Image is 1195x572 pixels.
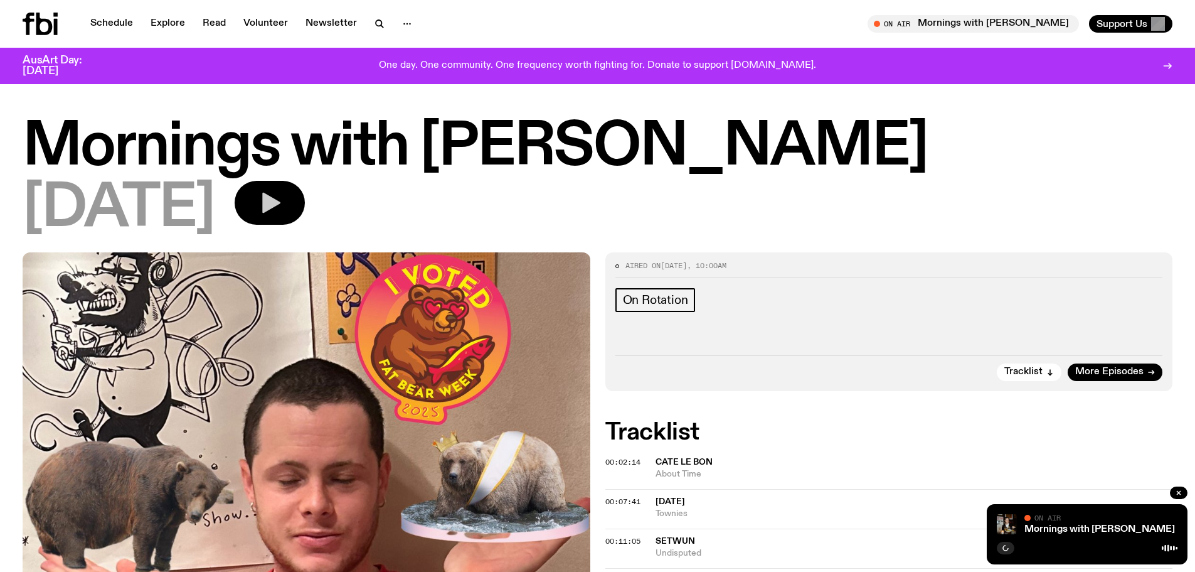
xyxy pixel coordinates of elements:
[83,15,141,33] a: Schedule
[1034,514,1061,522] span: On Air
[23,119,1172,176] h1: Mornings with [PERSON_NAME]
[605,536,640,546] span: 00:11:05
[605,497,640,507] span: 00:07:41
[1024,524,1175,534] a: Mornings with [PERSON_NAME]
[656,548,1063,559] span: Undisputed
[868,15,1079,33] button: On AirMornings with [PERSON_NAME]
[625,261,661,271] span: Aired on
[605,538,640,545] button: 00:11:05
[143,15,193,33] a: Explore
[997,364,1061,381] button: Tracklist
[1068,364,1162,381] a: More Episodes
[605,421,1173,444] h2: Tracklist
[1097,18,1147,30] span: Support Us
[23,181,215,237] span: [DATE]
[1075,367,1144,377] span: More Episodes
[623,293,688,307] span: On Rotation
[656,468,1173,480] span: About Time
[298,15,364,33] a: Newsletter
[605,499,640,505] button: 00:07:41
[656,537,695,546] span: Setwun
[605,457,640,467] span: 00:02:14
[1089,15,1172,33] button: Support Us
[23,55,103,77] h3: AusArt Day: [DATE]
[379,60,816,72] p: One day. One community. One frequency worth fighting for. Donate to support [DOMAIN_NAME].
[661,261,687,271] span: [DATE]
[656,458,713,467] span: Cate Le Bon
[195,15,233,33] a: Read
[605,459,640,466] button: 00:02:14
[997,514,1017,534] img: Sam blankly stares at the camera, brightly lit by a camera flash wearing a hat collared shirt and...
[687,261,726,271] span: , 10:00am
[656,497,685,506] span: [DATE]
[1004,367,1043,377] span: Tracklist
[236,15,295,33] a: Volunteer
[615,288,696,312] a: On Rotation
[656,508,1173,520] span: Townies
